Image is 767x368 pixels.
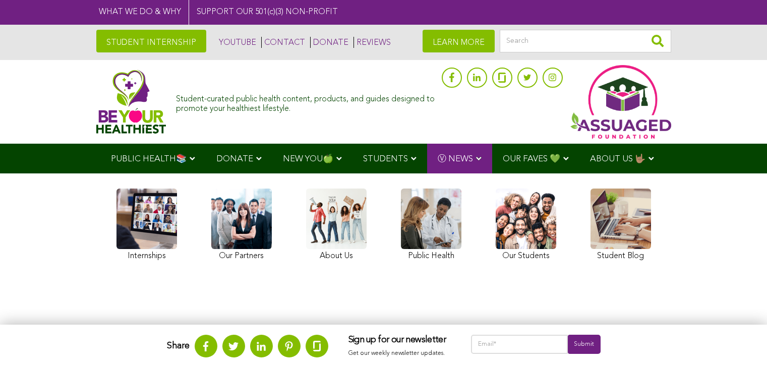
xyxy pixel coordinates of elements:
span: OUR FAVES 💚 [503,155,560,163]
span: DONATE [216,155,253,163]
span: ABOUT US 🤟🏽 [590,155,645,163]
span: NEW YOU🍏 [283,155,333,163]
a: DONATE [310,37,348,48]
input: Search [500,30,671,52]
span: PUBLIC HEALTH📚 [111,155,187,163]
img: glassdoor.svg [313,341,321,351]
a: YOUTUBE [216,37,256,48]
img: glassdoor [498,73,505,83]
input: Email* [471,335,568,354]
div: Navigation Menu [96,144,671,173]
span: Ⓥ NEWS [438,155,473,163]
a: STUDENT INTERNSHIP [96,30,206,52]
p: Get our weekly newsletter updates. [348,348,451,359]
a: LEARN MORE [423,30,495,52]
a: REVIEWS [353,37,391,48]
input: Submit [568,335,600,354]
img: Assuaged [96,70,166,134]
a: CONTACT [261,37,305,48]
span: STUDENTS [363,155,408,163]
strong: Share [167,341,190,350]
iframe: Chat Widget [717,320,767,368]
img: Assuaged App [570,65,671,139]
h3: Sign up for our newsletter [348,335,451,346]
div: Student-curated public health content, products, and guides designed to promote your healthiest l... [176,90,436,114]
